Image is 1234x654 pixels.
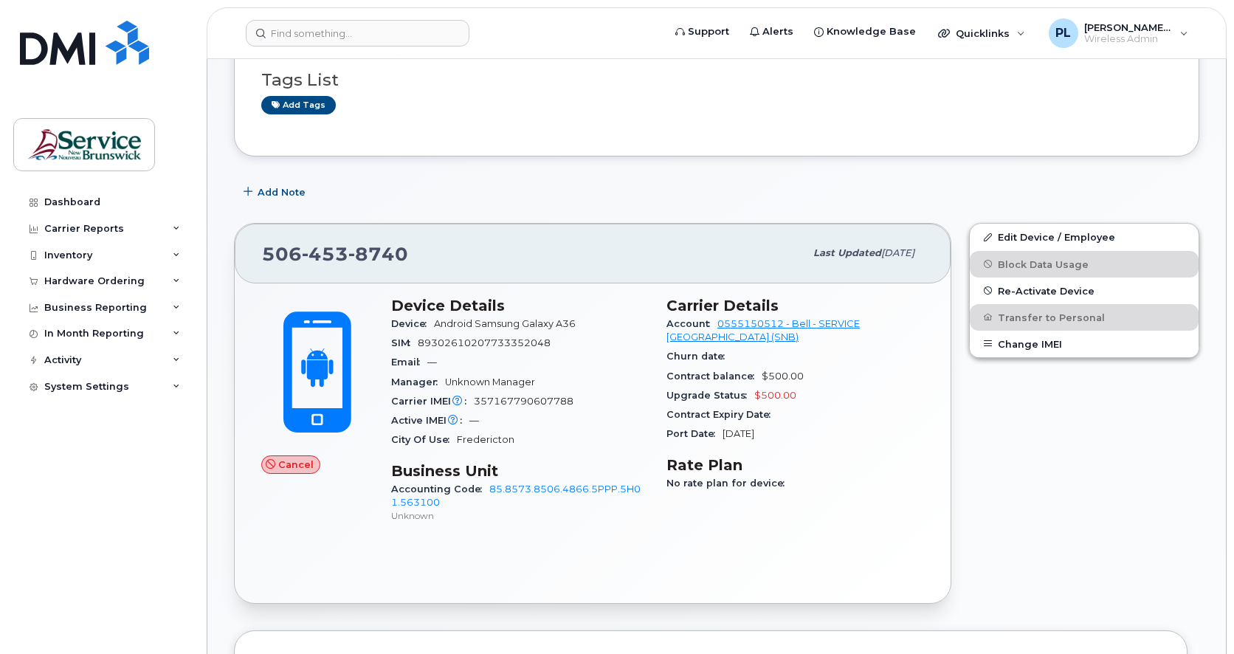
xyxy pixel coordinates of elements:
div: Penney, Lily (SNB) [1038,18,1199,48]
span: No rate plan for device [666,478,792,489]
span: Churn date [666,351,732,362]
input: Find something... [246,20,469,47]
button: Transfer to Personal [970,304,1199,331]
span: Alerts [762,24,793,39]
span: Support [688,24,729,39]
span: 453 [302,243,348,265]
span: Last updated [813,247,881,258]
button: Re-Activate Device [970,278,1199,304]
span: SIM [391,337,418,348]
button: Block Data Usage [970,251,1199,278]
span: Device [391,318,434,329]
span: PL [1055,24,1071,42]
span: Upgrade Status [666,390,754,401]
span: Contract Expiry Date [666,409,778,420]
span: 89302610207733352048 [418,337,551,348]
span: $500.00 [754,390,796,401]
span: Account [666,318,717,329]
span: 8740 [348,243,408,265]
h3: Carrier Details [666,297,924,314]
span: — [427,357,437,368]
span: [DATE] [723,428,754,439]
button: Add Note [234,179,318,205]
span: Port Date [666,428,723,439]
span: Accounting Code [391,483,489,495]
h3: Rate Plan [666,456,924,474]
span: Active IMEI [391,415,469,426]
span: Email [391,357,427,368]
span: 357167790607788 [474,396,573,407]
h3: Business Unit [391,462,649,480]
span: Cancel [278,458,314,472]
span: — [469,415,479,426]
span: Re-Activate Device [998,285,1095,296]
span: [DATE] [881,247,914,258]
span: Contract balance [666,371,762,382]
h3: Device Details [391,297,649,314]
span: Quicklinks [956,27,1010,39]
span: 506 [262,243,408,265]
a: Add tags [261,96,336,114]
button: Change IMEI [970,331,1199,357]
span: $500.00 [762,371,804,382]
span: Knowledge Base [827,24,916,39]
a: Support [665,17,740,47]
a: 0555150512 - Bell - SERVICE [GEOGRAPHIC_DATA] (SNB) [666,318,860,343]
h3: Tags List [261,71,1172,89]
span: Add Note [258,185,306,199]
a: Alerts [740,17,804,47]
a: Knowledge Base [804,17,926,47]
span: Unknown Manager [445,376,535,388]
span: Carrier IMEI [391,396,474,407]
span: [PERSON_NAME] (SNB) [1084,21,1173,33]
span: Fredericton [457,434,514,445]
a: Edit Device / Employee [970,224,1199,250]
span: City Of Use [391,434,457,445]
span: Android Samsung Galaxy A36 [434,318,576,329]
div: Quicklinks [928,18,1035,48]
a: 85.8573.8506.4866.5PPP.5H01.563100 [391,483,641,508]
span: Manager [391,376,445,388]
p: Unknown [391,509,649,522]
span: Wireless Admin [1084,33,1173,45]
